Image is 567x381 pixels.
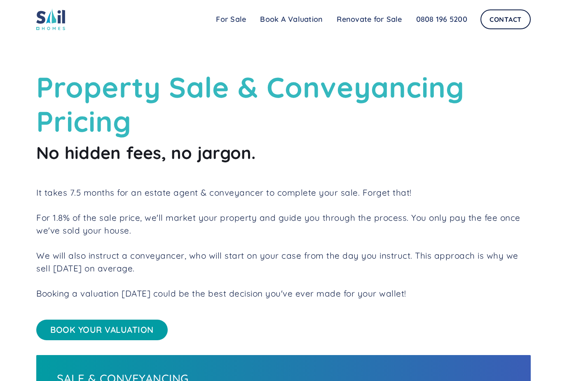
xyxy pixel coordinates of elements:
h2: No hidden fees, no jargon. [36,142,531,164]
img: sail home logo colored [36,8,65,30]
p: It takes 7.5 months for an estate agent & conveyancer to complete your sale. Forget that! [36,186,531,199]
a: Renovate for Sale [330,11,409,28]
a: Contact [480,9,531,29]
h1: Property Sale & Conveyancing Pricing [36,70,531,138]
a: Book A Valuation [253,11,330,28]
a: For Sale [209,11,253,28]
p: For 1.8% of the sale price, we'll market your property and guide you through the process. You onl... [36,211,531,237]
a: Book your valuation [36,320,168,340]
a: 0808 196 5200 [409,11,474,28]
p: We will also instruct a conveyancer, who will start on your case from the day you instruct. This ... [36,249,531,275]
p: Booking a valuation [DATE] could be the best decision you've ever made for your wallet! [36,287,531,300]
